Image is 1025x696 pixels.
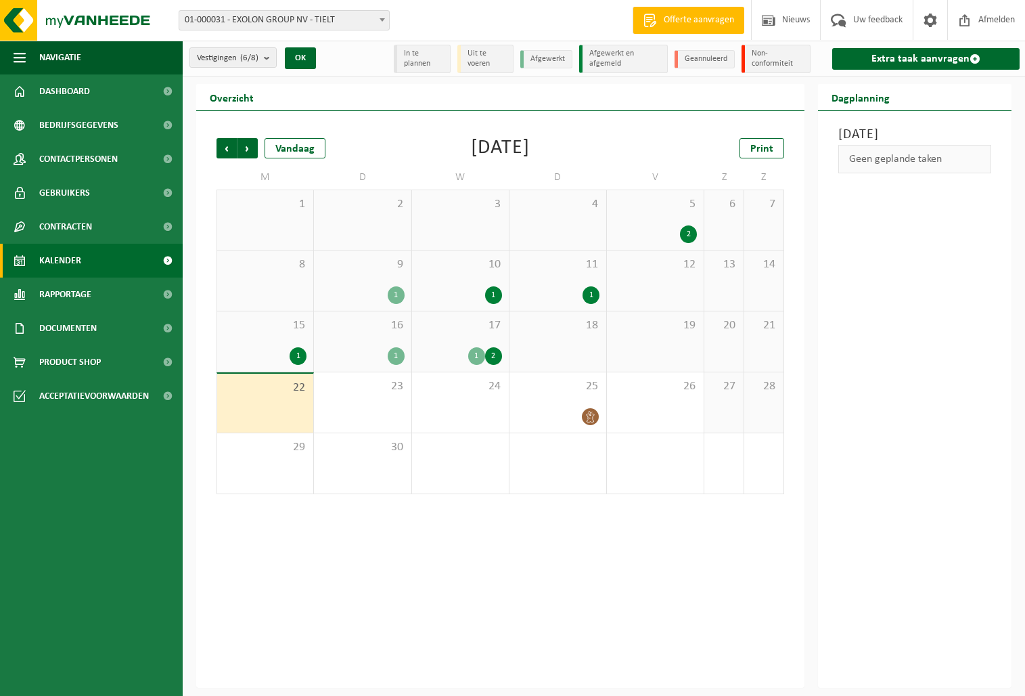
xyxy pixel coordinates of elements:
span: Acceptatievoorwaarden [39,379,149,413]
span: 9 [321,257,404,272]
td: D [509,165,607,190]
span: 8 [224,257,306,272]
a: Extra taak aanvragen [832,48,1020,70]
span: Rapportage [39,278,91,311]
h3: [DATE] [838,125,991,145]
li: Afgewerkt en afgemeld [579,45,667,73]
li: Afgewerkt [520,50,572,68]
span: 24 [419,379,502,394]
td: Z [744,165,784,190]
td: M [217,165,314,190]
span: Gebruikers [39,176,90,210]
span: Vestigingen [197,48,258,68]
span: Documenten [39,311,97,345]
span: 10 [419,257,502,272]
span: 01-000031 - EXOLON GROUP NV - TIELT [179,11,389,30]
span: Vorige [217,138,237,158]
span: 15 [224,318,306,333]
span: 7 [751,197,777,212]
span: 26 [614,379,697,394]
span: Volgende [237,138,258,158]
span: 13 [711,257,737,272]
span: 28 [751,379,777,394]
span: 6 [711,197,737,212]
li: Uit te voeren [457,45,514,73]
h2: Overzicht [196,84,267,110]
div: [DATE] [471,138,530,158]
div: Vandaag [265,138,325,158]
span: 30 [321,440,404,455]
td: V [607,165,704,190]
span: Product Shop [39,345,101,379]
div: 1 [485,286,502,304]
span: Dashboard [39,74,90,108]
div: 2 [680,225,697,243]
span: Kalender [39,244,81,278]
span: 01-000031 - EXOLON GROUP NV - TIELT [179,10,390,30]
td: D [314,165,411,190]
span: 5 [614,197,697,212]
span: Print [750,144,773,154]
span: 21 [751,318,777,333]
span: Bedrijfsgegevens [39,108,118,142]
span: 16 [321,318,404,333]
span: Offerte aanvragen [660,14,737,27]
span: Navigatie [39,41,81,74]
div: Geen geplande taken [838,145,991,173]
button: OK [285,47,316,69]
span: 2 [321,197,404,212]
span: 17 [419,318,502,333]
div: 1 [388,347,405,365]
span: 1 [224,197,306,212]
span: 14 [751,257,777,272]
button: Vestigingen(6/8) [189,47,277,68]
span: 20 [711,318,737,333]
h2: Dagplanning [818,84,903,110]
span: Contracten [39,210,92,244]
span: 25 [516,379,599,394]
span: 11 [516,257,599,272]
div: 1 [388,286,405,304]
span: 29 [224,440,306,455]
div: 1 [290,347,306,365]
span: 12 [614,257,697,272]
span: 3 [419,197,502,212]
div: 2 [485,347,502,365]
span: 4 [516,197,599,212]
li: Non-conformiteit [742,45,811,73]
count: (6/8) [240,53,258,62]
span: Contactpersonen [39,142,118,176]
div: 1 [583,286,599,304]
a: Print [739,138,784,158]
span: 27 [711,379,737,394]
td: W [412,165,509,190]
li: In te plannen [394,45,451,73]
span: 18 [516,318,599,333]
a: Offerte aanvragen [633,7,744,34]
span: 19 [614,318,697,333]
span: 22 [224,380,306,395]
li: Geannuleerd [675,50,735,68]
div: 1 [468,347,485,365]
span: 23 [321,379,404,394]
td: Z [704,165,744,190]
